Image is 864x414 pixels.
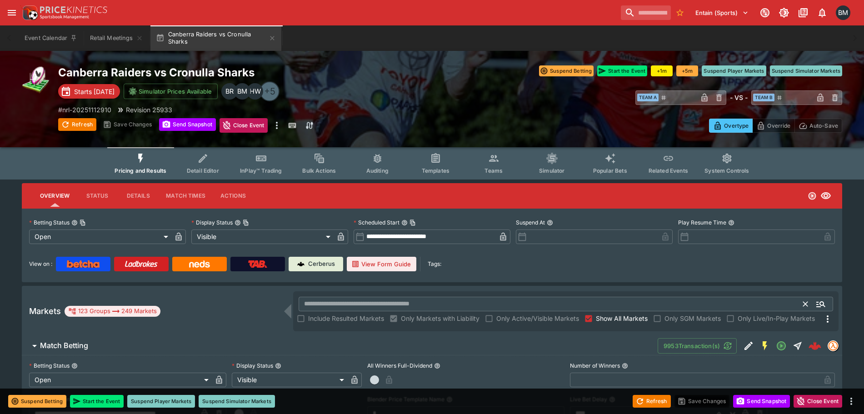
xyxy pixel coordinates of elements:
button: Toggle light/dark mode [776,5,792,21]
div: Open [29,373,212,387]
button: Actions [213,185,254,207]
img: Sportsbook Management [40,15,89,19]
span: Simulator [539,167,564,174]
svg: Open [808,191,817,200]
div: Event type filters [107,147,756,180]
span: System Controls [704,167,749,174]
div: tradingmodel [828,340,839,351]
div: Byron Monk [234,83,250,100]
button: SGM Enabled [757,338,773,354]
button: Scheduled StartCopy To Clipboard [401,219,408,226]
img: tradingmodel [828,341,838,351]
div: Open [29,229,171,244]
label: Tags: [428,257,441,271]
h6: - VS - [730,93,748,102]
button: Send Snapshot [159,118,216,131]
p: Display Status [191,219,233,226]
span: Only Active/Visible Markets [496,314,579,323]
button: +1m [651,65,673,76]
button: Simulator Prices Available [124,84,218,99]
p: Scheduled Start [354,219,400,226]
button: Copy To Clipboard [410,219,416,226]
span: Show All Markets [596,314,648,323]
svg: More [822,314,833,324]
button: All Winners Full-Dividend [434,363,440,369]
button: Documentation [795,5,811,21]
div: Start From [709,119,842,133]
p: Betting Status [29,219,70,226]
button: Details [118,185,159,207]
button: Edit Detail [740,338,757,354]
button: Suspend At [547,219,553,226]
img: rugby_league.png [22,65,51,95]
span: InPlay™ Trading [240,167,282,174]
svg: Open [776,340,787,351]
button: Overtype [709,119,753,133]
span: Only Markets with Liability [401,314,479,323]
button: Open [813,296,829,312]
button: more [271,118,282,133]
a: aebe3164-d4dc-4633-a5c9-03ff9d8a16ba [806,337,824,355]
span: Teams [484,167,503,174]
button: Open [773,338,789,354]
a: Cerberus [289,257,343,271]
button: open drawer [4,5,20,21]
img: PriceKinetics Logo [20,4,38,22]
div: Visible [232,373,347,387]
button: Straight [789,338,806,354]
button: View Form Guide [347,257,416,271]
p: Display Status [232,362,273,369]
h2: Copy To Clipboard [58,65,450,80]
img: logo-cerberus--red.svg [809,339,821,352]
span: Team A [637,94,659,101]
button: more [846,396,857,407]
button: Play Resume Time [728,219,734,226]
h6: Match Betting [40,341,88,350]
button: Copy To Clipboard [80,219,86,226]
button: Auto-Save [794,119,842,133]
span: Include Resulted Markets [308,314,384,323]
button: Status [77,185,118,207]
p: Suspend At [516,219,545,226]
p: All Winners Full-Dividend [367,362,432,369]
p: Auto-Save [809,121,838,130]
button: Suspend Player Markets [127,395,195,408]
button: Canberra Raiders vs Cronulla Sharks [150,25,281,51]
img: PriceKinetics [40,6,107,13]
button: Display Status [275,363,281,369]
svg: Visible [820,190,831,201]
img: Neds [189,260,210,268]
button: Suspend Betting [539,65,594,76]
button: Start the Event [597,65,647,76]
div: Visible [191,229,334,244]
input: search [621,5,671,20]
p: Copy To Clipboard [58,105,111,115]
button: Match Betting [22,337,658,355]
span: Auditing [366,167,389,174]
button: Refresh [633,395,671,408]
button: Copy To Clipboard [243,219,249,226]
button: Match Times [159,185,213,207]
span: Related Events [649,167,688,174]
button: Suspend Player Markets [702,65,766,76]
img: Betcha [67,260,100,268]
img: Ladbrokes [125,260,158,268]
button: Suspend Simulator Markets [199,395,275,408]
button: Clear [798,297,813,311]
div: Ben Raymond [221,83,238,100]
button: Start the Event [70,395,124,408]
p: Revision 25933 [126,105,172,115]
button: Close Event [794,395,842,408]
button: Number of Winners [622,363,628,369]
button: Display StatusCopy To Clipboard [235,219,241,226]
span: Templates [422,167,449,174]
button: Retail Meetings [85,25,148,51]
p: Number of Winners [570,362,620,369]
img: TabNZ [248,260,267,268]
button: Notifications [814,5,830,21]
span: Team B [753,94,774,101]
button: 9953Transaction(s) [658,338,737,354]
button: Overview [33,185,77,207]
div: aebe3164-d4dc-4633-a5c9-03ff9d8a16ba [809,339,821,352]
p: Cerberus [308,259,335,269]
